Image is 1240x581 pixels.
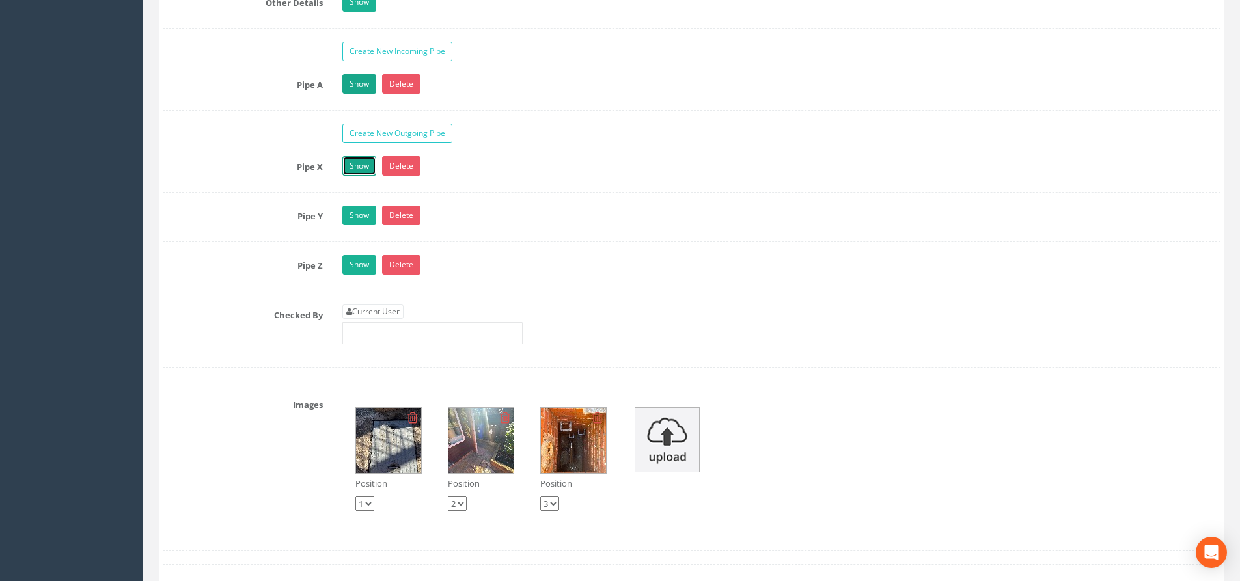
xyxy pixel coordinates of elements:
a: Show [342,74,376,94]
a: Show [342,206,376,225]
a: Create New Outgoing Pipe [342,124,452,143]
a: Delete [382,156,420,176]
p: Position [448,478,514,490]
img: 735ae5b4-add9-b452-fabe-9a25b0d7264b_cfdb5707-8660-907c-b261-cbfdd0b4be5c_thumb.jpg [448,408,514,473]
label: Pipe A [153,74,333,91]
img: upload_icon.png [635,407,700,472]
label: Pipe Z [153,255,333,272]
label: Pipe X [153,156,333,173]
p: Position [355,478,422,490]
a: Show [342,255,376,275]
img: 735ae5b4-add9-b452-fabe-9a25b0d7264b_3861d9f3-a995-c020-44bf-6f3da2196b97_thumb.jpg [541,408,606,473]
label: Pipe Y [153,206,333,223]
div: Open Intercom Messenger [1196,537,1227,568]
a: Delete [382,206,420,225]
label: Checked By [153,304,333,321]
p: Position [540,478,607,490]
a: Delete [382,255,420,275]
a: Show [342,156,376,176]
a: Current User [342,304,404,319]
a: Create New Incoming Pipe [342,42,452,61]
a: Delete [382,74,420,94]
img: 735ae5b4-add9-b452-fabe-9a25b0d7264b_37ffdfbf-7fbc-acd1-23d1-245cdbae0cf4_thumb.jpg [356,408,421,473]
label: Images [153,394,333,411]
